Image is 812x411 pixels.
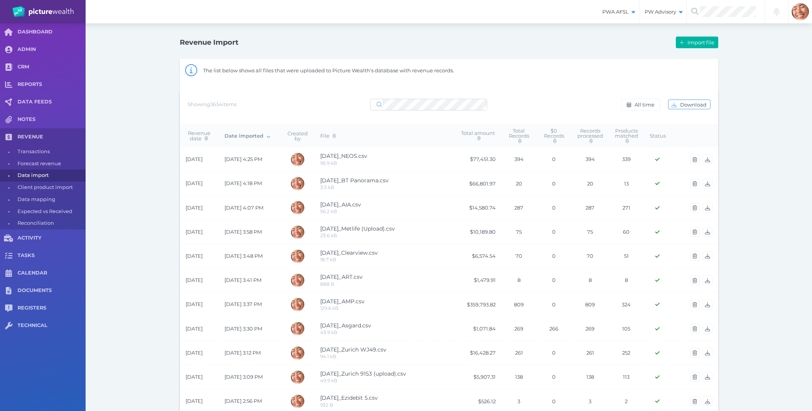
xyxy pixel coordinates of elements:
[621,99,660,110] button: All time
[18,235,86,241] span: ACTIVITY
[320,281,334,287] span: 888 B
[703,179,712,189] button: Download import
[572,268,609,292] td: 8
[703,324,712,334] button: Download import
[18,322,86,329] span: TECHNICAL
[690,251,700,261] button: Delete import
[703,275,712,285] button: Download import
[224,253,263,259] span: [DATE] 3:48 PM
[690,227,700,237] button: Delete import
[703,203,712,213] button: Download import
[320,273,363,280] span: [DATE]_ART.csv
[609,365,644,389] td: 113
[281,124,314,147] th: Created by
[291,177,304,190] img: Sabrina Mena
[186,301,203,307] span: [DATE]
[455,317,502,341] td: $1,071.84
[224,374,263,380] span: [DATE] 3:09 PM
[690,154,700,164] button: Delete import
[291,346,304,360] img: Sabrina Mena
[502,244,537,268] td: 70
[703,154,712,164] button: Download import
[224,156,262,162] span: [DATE] 4:25 PM
[186,229,203,235] span: [DATE]
[572,341,609,365] td: 261
[291,153,304,166] img: Sabrina Mena
[690,203,700,213] button: Delete import
[690,179,700,189] button: Delete import
[502,196,537,220] td: 287
[509,128,529,144] span: Total Records
[544,128,564,144] span: $0 Records
[186,398,203,404] span: [DATE]
[597,9,639,15] span: PWA AFSL
[690,324,700,334] button: Delete import
[502,341,537,365] td: 261
[502,292,537,317] td: 809
[690,300,700,310] button: Delete import
[537,292,572,317] td: 0
[224,205,263,211] span: [DATE] 4:07 PM
[18,287,86,294] span: DOCUMENTS
[572,292,609,317] td: 809
[537,268,572,292] td: 0
[291,371,304,384] img: Sabrina Mena
[633,101,658,108] span: All time
[18,170,83,182] span: Data import
[577,128,603,144] span: Records processed
[291,322,304,335] img: Sabrina Mena
[615,128,638,144] span: Products matched
[224,133,270,139] span: Date imported
[609,244,644,268] td: 51
[572,171,609,196] td: 20
[572,220,609,244] td: 75
[224,277,261,283] span: [DATE] 3:41 PM
[320,233,337,238] span: 23.6 kB
[502,147,537,171] td: 394
[203,67,454,73] span: The list below shows all files that were uploaded to Picture Wealth's database with revenue records.
[455,341,502,365] td: $16,428.27
[18,305,86,311] span: REGISTERS
[320,322,371,329] span: [DATE]_Asgard.csv
[224,180,262,186] span: [DATE] 4:18 PM
[186,180,203,186] span: [DATE]
[703,251,712,261] button: Download import
[224,325,262,332] span: [DATE] 3:30 PM
[224,350,261,356] span: [DATE] 3:12 PM
[537,341,572,365] td: 0
[320,378,337,383] span: 49.9 kB
[502,317,537,341] td: 269
[186,374,203,380] span: [DATE]
[18,206,83,218] span: Expected vs Received
[502,171,537,196] td: 20
[320,249,378,256] span: [DATE]_Clearview.csv
[186,277,203,283] span: [DATE]
[291,201,304,214] img: Sabrina Mena
[291,298,304,311] img: Sabrina Mena
[455,171,502,196] td: $66,801.97
[609,292,644,317] td: 324
[461,130,495,141] span: Total amount
[291,250,304,263] img: Sabrina Mena
[320,201,361,208] span: [DATE]_AIA.csv
[18,29,86,35] span: DASHBOARD
[690,396,700,406] button: Delete import
[224,229,262,235] span: [DATE] 3:58 PM
[188,101,237,107] span: Showing 3634 items
[224,301,262,307] span: [DATE] 3:37 PM
[320,184,334,190] span: 3.5 kB
[18,64,86,70] span: CRM
[18,252,86,259] span: TASKS
[180,38,239,47] h1: Revenue Import
[186,156,203,162] span: [DATE]
[18,158,83,170] span: Forecast revenue
[186,205,203,211] span: [DATE]
[639,9,686,15] span: PW Advisory
[320,346,386,353] span: [DATE]_Zurich WJ49.csv
[609,147,644,171] td: 339
[686,39,718,45] span: Import file
[537,171,572,196] td: 0
[455,365,502,389] td: $5,907.31
[320,133,336,139] span: File
[18,81,86,88] span: REPORTS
